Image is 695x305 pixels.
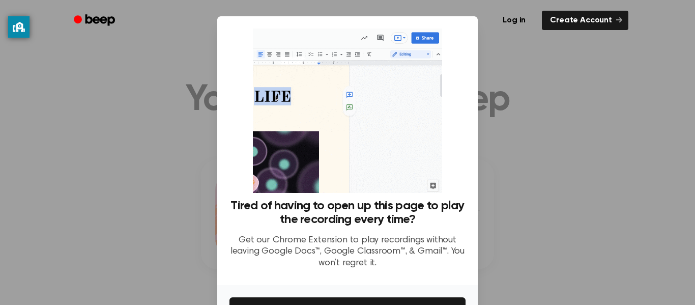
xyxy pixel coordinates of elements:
[253,29,442,193] img: Beep extension in action
[542,11,628,30] a: Create Account
[229,235,466,269] p: Get our Chrome Extension to play recordings without leaving Google Docs™, Google Classroom™, & Gm...
[67,11,124,31] a: Beep
[493,9,536,32] a: Log in
[8,16,30,38] button: privacy banner
[229,199,466,227] h3: Tired of having to open up this page to play the recording every time?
